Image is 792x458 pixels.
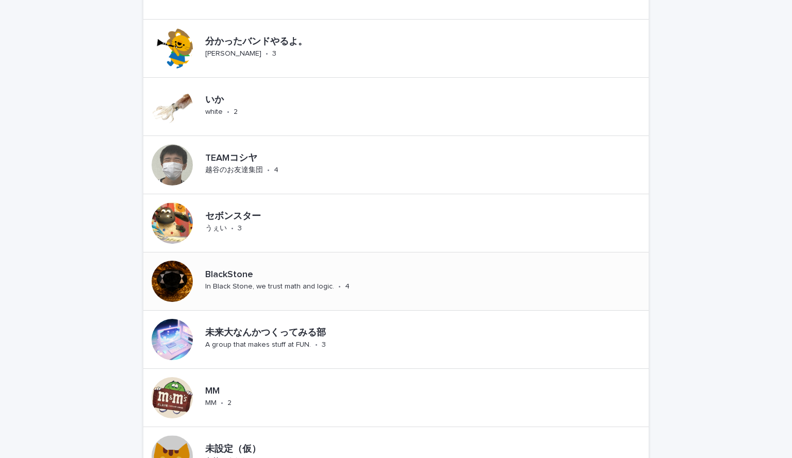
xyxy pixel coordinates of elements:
p: • [338,282,341,291]
p: 未来大なんかつくってみる部 [205,328,447,339]
p: 4 [345,282,350,291]
a: BlackStoneIn Black Stone, we trust math and logic.•4 [143,252,649,311]
p: MM [205,386,246,397]
p: MM [205,399,217,408]
p: white [205,108,223,116]
p: • [266,49,268,58]
p: • [221,399,223,408]
p: 未設定（仮） [205,444,326,455]
p: • [267,166,270,175]
a: TEAMコシヤ越谷のお友達集団•4 [143,136,649,194]
p: 3 [238,224,242,233]
p: BlackStone [205,269,398,281]
a: 未来大なんかつくってみる部A group that makes stuff at FUN.•3 [143,311,649,369]
a: いかwhite•2 [143,78,649,136]
a: MMMM•2 [143,369,649,427]
a: 分かったバンドやるよ。[PERSON_NAME]•3 [143,20,649,78]
p: In Black Stone, we trust math and logic. [205,282,334,291]
p: 4 [274,166,278,175]
p: 2 [234,108,238,116]
p: いか [205,95,256,106]
p: セボンスター [205,211,298,223]
p: [PERSON_NAME] [205,49,261,58]
p: 分かったバンドやるよ。 [205,37,378,48]
p: 3 [322,341,326,349]
p: TEAMコシヤ [205,153,331,164]
p: うぇい [205,224,227,233]
a: セボンスターうぇい•3 [143,194,649,252]
p: • [315,341,318,349]
p: • [231,224,234,233]
p: 越谷のお友達集団 [205,166,263,175]
p: A group that makes stuff at FUN. [205,341,311,349]
p: 3 [272,49,276,58]
p: 2 [227,399,232,408]
p: • [227,108,229,116]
